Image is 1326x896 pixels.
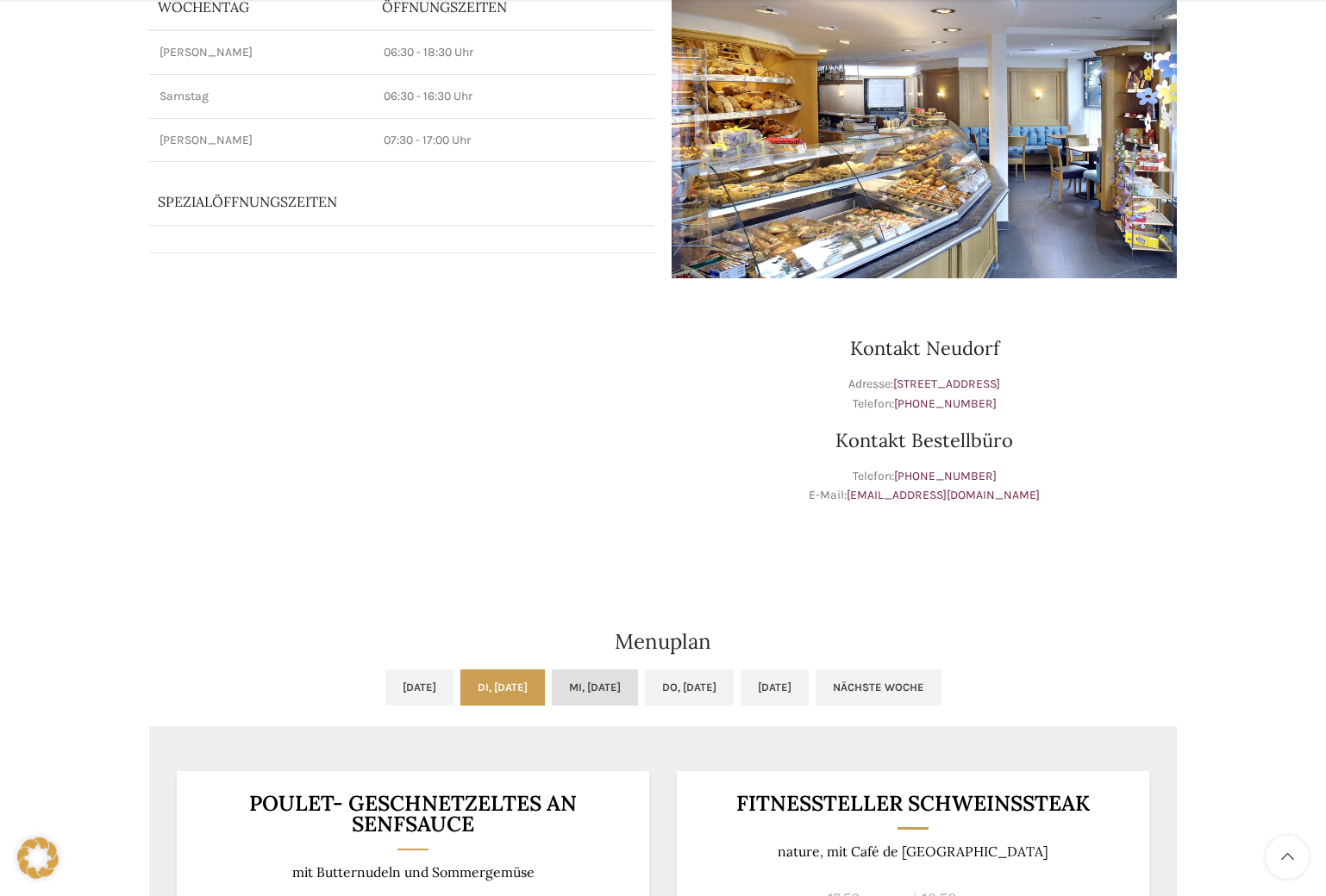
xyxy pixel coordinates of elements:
a: Scroll to top button [1266,836,1309,879]
a: Di, [DATE] [460,669,545,706]
a: Nächste Woche [816,669,941,706]
h3: Kontakt Neudorf [672,339,1177,358]
p: 07:30 - 17:00 Uhr [384,132,644,149]
a: [EMAIL_ADDRESS][DOMAIN_NAME] [847,488,1040,502]
h3: Fitnessteller Schweinssteak [698,793,1129,814]
iframe: schwyter martinsbruggstrasse [149,296,654,554]
p: Adresse: Telefon: [672,375,1177,414]
h2: Menuplan [149,632,1177,652]
p: 06:30 - 16:30 Uhr [384,88,644,105]
a: Mi, [DATE] [552,669,638,706]
h3: Kontakt Bestellbüro [672,431,1177,450]
p: [PERSON_NAME] [159,44,363,61]
h3: Poulet- Geschnetzeltes an Senfsauce [198,793,629,835]
a: Do, [DATE] [645,669,734,706]
a: [PHONE_NUMBER] [894,469,997,483]
a: [PHONE_NUMBER] [894,396,997,411]
p: Telefon: E-Mail: [672,467,1177,506]
p: Spezialöffnungszeiten [158,192,597,211]
a: [STREET_ADDRESS] [893,376,1000,391]
a: [DATE] [385,669,453,706]
p: 06:30 - 18:30 Uhr [384,44,644,61]
p: mit Butternudeln und Sommergemüse [198,864,629,880]
p: nature, mit Café de [GEOGRAPHIC_DATA] [698,843,1129,860]
p: Samstag [159,88,363,105]
a: [DATE] [741,669,809,706]
p: [PERSON_NAME] [159,132,363,149]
